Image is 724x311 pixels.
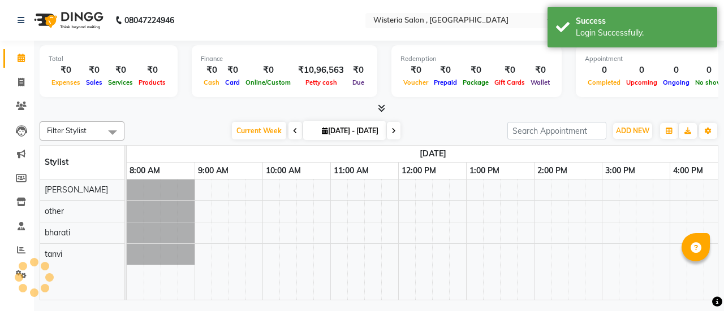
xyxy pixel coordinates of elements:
span: Completed [585,78,623,86]
div: 0 [585,64,623,77]
span: bharati [45,227,70,238]
a: 2:00 PM [535,163,570,179]
span: [DATE] - [DATE] [319,126,381,135]
span: Current Week [232,122,286,139]
span: Ongoing [660,78,692,86]
span: Gift Cards [492,78,528,86]
div: ₹0 [243,64,294,77]
span: Online/Custom [243,78,294,86]
span: [PERSON_NAME] [45,185,108,195]
span: Expenses [49,78,83,86]
span: Prepaid [431,78,460,86]
span: Card [222,78,243,86]
div: 0 [660,64,692,77]
div: ₹0 [460,64,492,77]
span: Voucher [400,78,431,86]
span: Sales [83,78,105,86]
span: Stylist [45,157,68,167]
div: ₹0 [492,64,528,77]
a: September 29, 2025 [417,146,449,162]
div: ₹0 [49,64,83,77]
div: Total [49,54,169,64]
span: Upcoming [623,78,660,86]
a: 3:00 PM [602,163,638,179]
div: ₹0 [136,64,169,77]
button: ADD NEW [613,123,652,139]
span: Products [136,78,169,86]
div: ₹0 [201,64,222,77]
span: Petty cash [303,78,340,86]
span: Package [460,78,492,86]
b: 08047224946 [124,5,174,36]
div: ₹0 [105,64,136,77]
div: Login Successfully. [576,27,709,39]
span: other [45,206,64,216]
div: Redemption [400,54,553,64]
a: 10:00 AM [263,163,304,179]
a: 8:00 AM [127,163,163,179]
a: 1:00 PM [467,163,502,179]
img: logo [29,5,106,36]
span: Services [105,78,136,86]
a: 12:00 PM [399,163,439,179]
div: ₹0 [83,64,105,77]
span: Cash [201,78,222,86]
div: ₹0 [222,64,243,77]
div: Finance [201,54,368,64]
div: Success [576,15,709,27]
div: 0 [623,64,660,77]
a: 11:00 AM [331,163,372,179]
span: Wallet [528,78,553,86]
a: 9:00 AM [195,163,231,179]
div: ₹0 [431,64,460,77]
div: ₹0 [348,64,368,77]
input: Search Appointment [507,122,606,139]
div: ₹10,96,563 [294,64,348,77]
div: ₹0 [528,64,553,77]
span: Filter Stylist [47,126,87,135]
span: ADD NEW [616,126,649,135]
div: ₹0 [400,64,431,77]
a: 4:00 PM [670,163,706,179]
span: Due [350,78,367,86]
span: tanvi [45,249,62,259]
